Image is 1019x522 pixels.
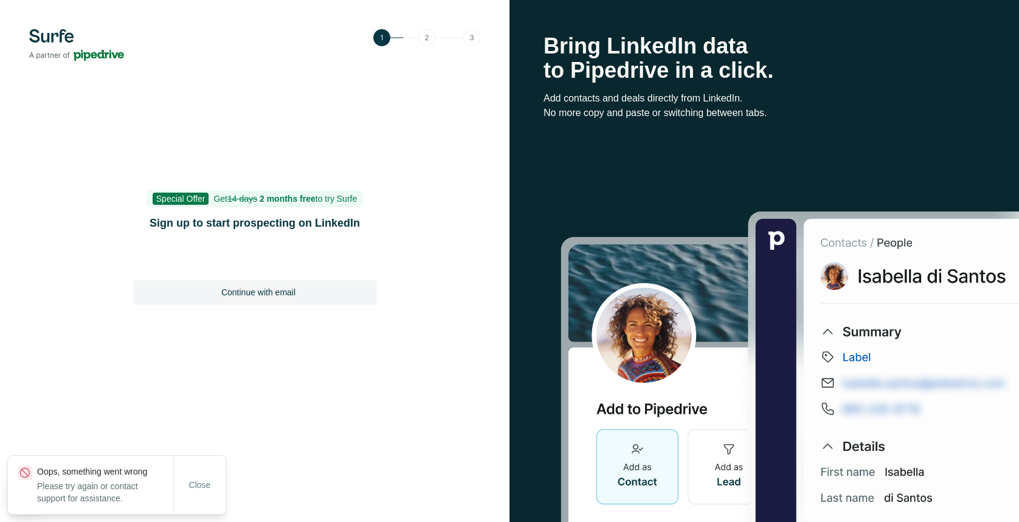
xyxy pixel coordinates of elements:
p: Add contacts and deals directly from LinkedIn. [544,91,985,106]
span: Special Offer [153,193,209,205]
p: Please try again or contact support for assistance. [37,480,173,504]
img: Surfe Stock Photo - Selling good vibes [561,210,1019,522]
img: Step 1 [373,29,480,46]
span: Get to try Surfe [213,194,357,204]
b: 2 months free [260,194,316,204]
span: Close [189,479,211,491]
iframe: Sign in with Google Button [127,247,382,274]
span: Continue with email [221,286,295,298]
button: Close [181,474,219,496]
p: Oops, something went wrong [37,465,173,478]
img: Surfe's logo [29,29,124,61]
h1: Sign up to start prospecting on LinkedIn [133,215,376,232]
p: No more copy and paste or switching between tabs. [544,106,985,120]
h1: Bring LinkedIn data to Pipedrive in a click. [544,34,985,83]
s: 14 days [227,194,257,204]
